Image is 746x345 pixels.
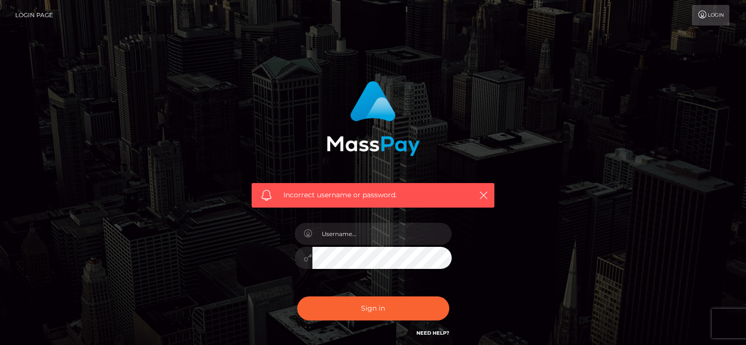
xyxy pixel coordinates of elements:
a: Login [692,5,729,26]
a: Login Page [15,5,53,26]
a: Need Help? [416,330,449,336]
input: Username... [312,223,452,245]
button: Sign in [297,296,449,320]
span: Incorrect username or password. [283,190,463,200]
img: MassPay Login [327,81,420,156]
